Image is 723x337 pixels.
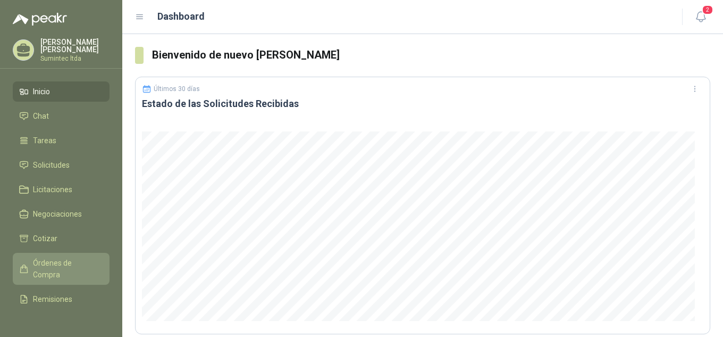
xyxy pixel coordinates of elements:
button: 2 [691,7,710,27]
a: Tareas [13,130,110,151]
a: Cotizar [13,228,110,249]
h3: Bienvenido de nuevo [PERSON_NAME] [152,47,710,63]
span: Remisiones [33,293,72,305]
span: Solicitudes [33,159,70,171]
a: Inicio [13,81,110,102]
a: Chat [13,106,110,126]
a: Negociaciones [13,204,110,224]
span: Licitaciones [33,184,72,195]
a: Solicitudes [13,155,110,175]
p: Últimos 30 días [154,85,200,93]
p: Sumintec ltda [40,55,110,62]
p: [PERSON_NAME] [PERSON_NAME] [40,38,110,53]
img: Logo peakr [13,13,67,26]
a: Órdenes de Compra [13,253,110,285]
span: Tareas [33,135,56,146]
span: Cotizar [33,233,57,244]
span: Órdenes de Compra [33,257,99,281]
span: Negociaciones [33,208,82,220]
h3: Estado de las Solicitudes Recibidas [142,97,703,110]
span: 2 [702,5,713,15]
span: Chat [33,110,49,122]
a: Remisiones [13,289,110,309]
h1: Dashboard [157,9,205,24]
span: Inicio [33,86,50,97]
a: Licitaciones [13,179,110,200]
